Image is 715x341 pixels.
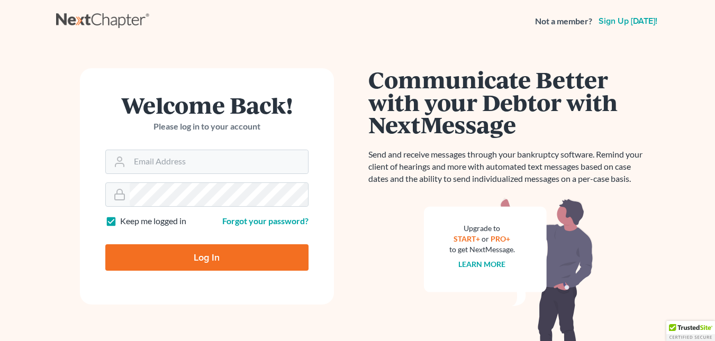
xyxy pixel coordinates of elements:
h1: Welcome Back! [105,94,309,116]
a: Forgot your password? [222,216,309,226]
a: Sign up [DATE]! [596,17,659,25]
div: TrustedSite Certified [666,321,715,341]
p: Send and receive messages through your bankruptcy software. Remind your client of hearings and mo... [368,149,649,185]
p: Please log in to your account [105,121,309,133]
input: Log In [105,244,309,271]
a: Learn more [458,260,505,269]
a: START+ [454,234,480,243]
strong: Not a member? [535,15,592,27]
a: PRO+ [491,234,510,243]
span: or [482,234,489,243]
label: Keep me logged in [120,215,186,227]
div: to get NextMessage. [449,244,515,255]
input: Email Address [130,150,308,173]
h1: Communicate Better with your Debtor with NextMessage [368,68,649,136]
div: Upgrade to [449,223,515,234]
